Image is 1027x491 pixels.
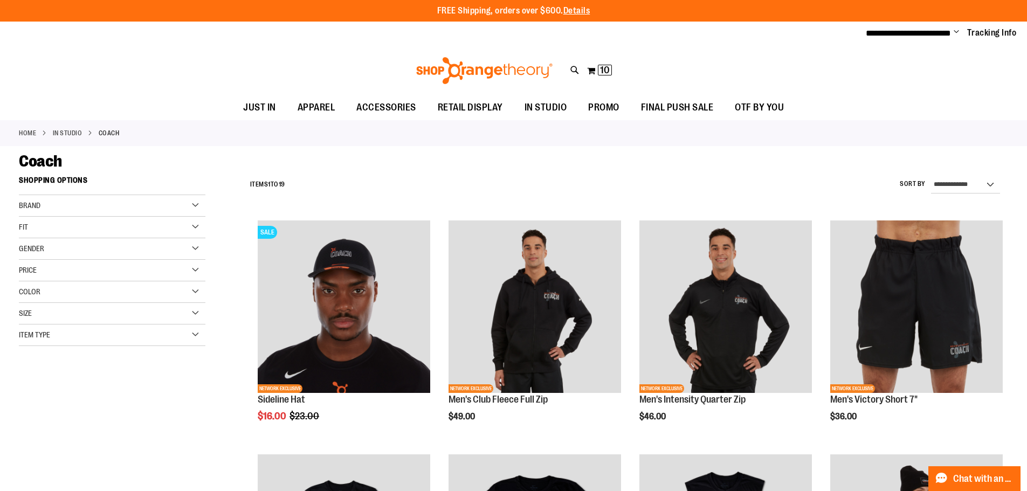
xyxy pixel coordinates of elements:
[250,176,285,193] h2: Items to
[19,128,36,138] a: Home
[563,6,590,16] a: Details
[514,95,578,120] a: IN STUDIO
[830,412,858,421] span: $36.00
[258,220,430,395] a: Sideline Hat primary imageSALENETWORK EXCLUSIVE
[53,128,82,138] a: IN STUDIO
[735,95,784,120] span: OTF BY YOU
[232,95,287,120] a: JUST IN
[258,411,288,421] span: $16.00
[449,412,477,421] span: $49.00
[724,95,795,120] a: OTF BY YOU
[639,220,812,393] img: OTF Mens Coach FA23 Intensity Quarter Zip - Black primary image
[639,412,667,421] span: $46.00
[449,394,548,405] a: Men's Club Fleece Full Zip
[634,215,817,449] div: product
[19,309,32,317] span: Size
[19,171,205,195] strong: Shopping Options
[639,384,684,393] span: NETWORK EXCLUSIVE
[900,179,926,189] label: Sort By
[577,95,630,120] a: PROMO
[346,95,427,120] a: ACCESSORIES
[588,95,619,120] span: PROMO
[258,394,305,405] a: Sideline Hat
[99,128,120,138] strong: Coach
[954,27,959,38] button: Account menu
[830,394,918,405] a: Men's Victory Short 7"
[525,95,567,120] span: IN STUDIO
[967,27,1017,39] a: Tracking Info
[600,65,610,75] span: 10
[449,384,493,393] span: NETWORK EXCLUSIVE
[287,95,346,120] a: APPAREL
[449,220,621,395] a: OTF Mens Coach FA23 Club Fleece Full Zip - Black primary imageNETWORK EXCLUSIVE
[268,181,271,188] span: 1
[953,474,1014,484] span: Chat with an Expert
[449,220,621,393] img: OTF Mens Coach FA23 Club Fleece Full Zip - Black primary image
[298,95,335,120] span: APPAREL
[415,57,554,84] img: Shop Orangetheory
[443,215,626,449] div: product
[258,220,430,393] img: Sideline Hat primary image
[630,95,725,120] a: FINAL PUSH SALE
[830,220,1003,395] a: OTF Mens Coach FA23 Victory Short - Black primary imageNETWORK EXCLUSIVE
[639,394,746,405] a: Men's Intensity Quarter Zip
[19,287,40,296] span: Color
[928,466,1021,491] button: Chat with an Expert
[438,95,503,120] span: RETAIL DISPLAY
[258,384,302,393] span: NETWORK EXCLUSIVE
[639,220,812,395] a: OTF Mens Coach FA23 Intensity Quarter Zip - Black primary imageNETWORK EXCLUSIVE
[830,384,875,393] span: NETWORK EXCLUSIVE
[641,95,714,120] span: FINAL PUSH SALE
[252,215,436,449] div: product
[279,181,285,188] span: 19
[258,226,277,239] span: SALE
[19,266,37,274] span: Price
[19,330,50,339] span: Item Type
[437,5,590,17] p: FREE Shipping, orders over $600.
[825,215,1008,449] div: product
[243,95,276,120] span: JUST IN
[19,152,62,170] span: Coach
[19,201,40,210] span: Brand
[427,95,514,120] a: RETAIL DISPLAY
[830,220,1003,393] img: OTF Mens Coach FA23 Victory Short - Black primary image
[290,411,321,421] span: $23.00
[19,244,44,253] span: Gender
[19,223,28,231] span: Fit
[356,95,416,120] span: ACCESSORIES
